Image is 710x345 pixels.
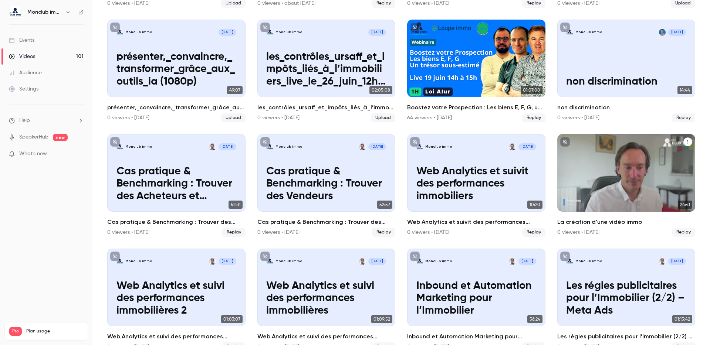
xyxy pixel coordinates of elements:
[125,30,152,35] p: Monclub immo
[222,228,246,237] span: Replay
[9,53,35,60] div: Videos
[407,20,545,122] a: 01:07:00Boostez votre Prospection : Les biens E, F, G, un trésor sous-estimé !64 viewers • [DATE]...
[219,143,236,150] span: [DATE]
[521,86,542,94] span: 01:07:00
[371,113,395,122] span: Upload
[566,76,686,88] p: non discrimination
[27,8,62,16] h6: Monclub immo
[407,218,545,226] h2: Web Analytics et suivit des performances immobiliers
[560,252,570,261] button: unpublished
[407,134,545,237] a: Web Analytics et suivit des performances immobiliersMonclub immoThomas Da Fonseca[DATE]Web Analyt...
[266,29,273,35] img: les_contrôles_ursaff_et_impôts_liés_à_l’immobiliers_live_le_26_juin_12h-14h (1080p)
[110,137,120,147] button: unpublished
[527,201,542,209] span: 10:20
[659,258,666,264] img: Thomas Da Fonseca
[266,280,386,317] p: Web Analytics et suivi des performances immobilières
[668,258,686,264] span: [DATE]
[257,218,396,226] h2: Cas pratique & Benchmarking : Trouver des Vendeurs
[75,151,84,157] iframe: Noticeable Trigger
[275,259,302,264] p: Monclub immo
[416,280,536,317] p: Inbound et Automation Marketing pour l’Immobilier
[659,29,666,35] img: Julien Tabore
[518,143,536,150] span: [DATE]
[668,29,686,35] span: [DATE]
[257,103,396,112] h2: les_contrôles_ursaff_et_impôts_liés_à_l’immobiliers_live_le_26_juin_12h-14h (1080p)
[9,327,22,336] span: Pro
[107,134,246,237] li: Cas pratique & Benchmarking : Trouver des Acheteurs et recruter
[416,143,423,150] img: Web Analytics et suivit des performances immobiliers
[221,315,243,323] span: 01:03:07
[221,113,246,122] span: Upload
[557,20,696,122] a: non discrimination Monclub immoJulien Tabore[DATE]non discrimination14:44non discrimination0 view...
[125,144,152,149] p: Monclub immo
[107,332,246,341] h2: Web Analytics et suivi des performances immobilières 2
[359,258,366,264] img: Thomas Da Fonseca
[410,252,420,261] button: unpublished
[368,29,386,35] span: [DATE]
[229,201,243,209] span: 52:31
[407,114,452,122] div: 64 viewers • [DATE]
[557,114,599,122] div: 0 viewers • [DATE]
[557,103,696,112] h2: non discrimination
[416,258,423,264] img: Inbound et Automation Marketing pour l’Immobilier
[107,103,246,112] h2: présenter,_convaincre,_transformer_grâce_aux_outils_ia (1080p)
[575,30,602,35] p: Monclub immo
[260,137,270,147] button: unpublished
[116,165,236,203] p: Cas pratique & Benchmarking : Trouver des Acheteurs et recruter
[107,134,246,237] a: Cas pratique & Benchmarking : Trouver des Acheteurs et recruterMonclub immoThomas Da Fonseca[DATE...
[560,23,570,32] button: unpublished
[407,229,449,236] div: 0 viewers • [DATE]
[116,51,236,88] p: présenter,_convaincre,_transformer_grâce_aux_outils_ia (1080p)
[407,332,545,341] h2: Inbound et Automation Marketing pour l’Immobilier
[359,143,366,150] img: Thomas Da Fonseca
[110,23,120,32] button: unpublished
[425,259,452,264] p: Monclub immo
[125,259,152,264] p: Monclub immo
[672,228,695,237] span: Replay
[557,218,696,226] h2: La création d'une vidéo immo
[518,258,536,264] span: [DATE]
[509,258,515,264] img: Thomas Da Fonseca
[407,103,545,112] h2: Boostez votre Prospection : Les biens E, F, G, un trésor sous-estimé !
[107,114,149,122] div: 0 viewers • [DATE]
[672,113,695,122] span: Replay
[377,201,392,209] span: 52:57
[509,143,515,150] img: Thomas Da Fonseca
[9,85,38,93] div: Settings
[209,143,216,150] img: Thomas Da Fonseca
[9,37,34,44] div: Events
[566,258,573,264] img: Les régies publicitaires pour l’Immobilier (2/2) – Meta Ads
[372,228,395,237] span: Replay
[275,144,302,149] p: Monclub immo
[257,20,396,122] li: les_contrôles_ursaff_et_impôts_liés_à_l’immobiliers_live_le_26_juin_12h-14h (1080p)
[527,315,542,323] span: 56:24
[227,86,243,94] span: 49:07
[26,328,83,334] span: Plan usage
[9,6,21,18] img: Monclub immo
[522,228,545,237] span: Replay
[266,165,386,203] p: Cas pratique & Benchmarking : Trouver des Vendeurs
[19,150,47,158] span: What's new
[260,23,270,32] button: unpublished
[209,258,216,264] img: Thomas Da Fonseca
[53,134,68,141] span: new
[575,259,602,264] p: Monclub immo
[9,117,84,124] li: help-dropdown-opener
[19,117,30,124] span: Help
[116,29,123,35] img: présenter,_convaincre,_transformer_grâce_aux_outils_ia (1080p)
[266,258,273,264] img: Web Analytics et suivi des performances immobilières
[257,332,396,341] h2: Web Analytics et suivi des performances immobilières
[557,20,696,122] li: non discrimination
[369,86,392,94] span: 02:05:08
[19,133,48,141] a: SpeakerHub
[566,29,573,35] img: non discrimination
[110,252,120,261] button: unpublished
[560,137,570,147] button: unpublished
[425,144,452,149] p: Monclub immo
[522,113,545,122] span: Replay
[678,201,692,209] span: 24:41
[9,69,42,76] div: Audience
[257,20,396,122] a: les_contrôles_ursaff_et_impôts_liés_à_l’immobiliers_live_le_26_juin_12h-14h (1080p)Monclub im...
[116,280,236,317] p: Web Analytics et suivi des performances immobilières 2
[557,332,696,341] h2: Les régies publicitaires pour l’Immobilier (2/2) – Meta Ads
